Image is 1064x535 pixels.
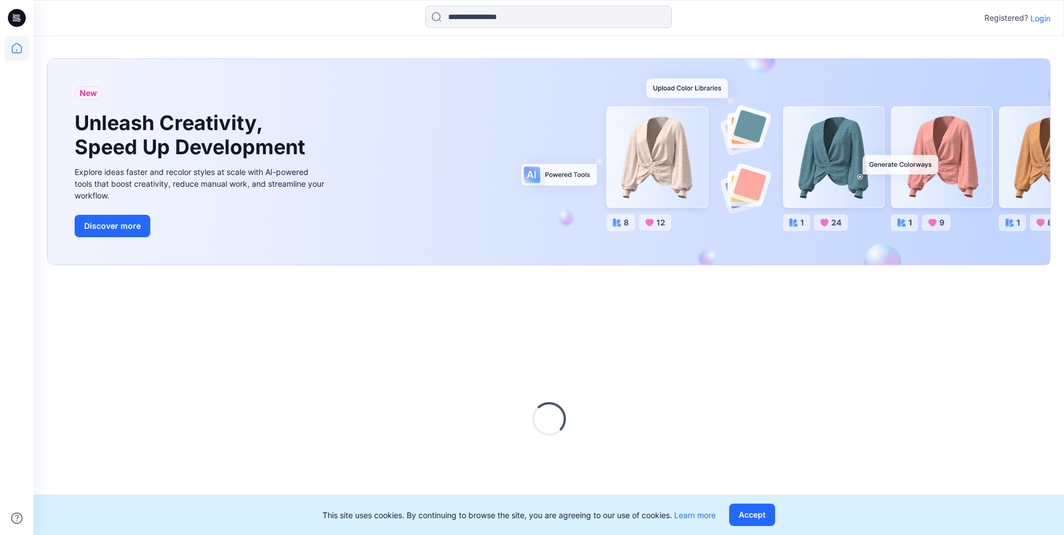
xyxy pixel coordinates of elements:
span: New [80,86,97,100]
h1: Unleash Creativity, Speed Up Development [75,111,310,159]
p: Registered? [984,11,1028,25]
button: Discover more [75,215,150,237]
p: This site uses cookies. By continuing to browse the site, you are agreeing to our use of cookies. [323,509,716,521]
a: Learn more [674,510,716,520]
a: Discover more [75,215,327,237]
button: Accept [729,504,775,526]
p: Login [1030,12,1051,24]
div: Explore ideas faster and recolor styles at scale with AI-powered tools that boost creativity, red... [75,166,327,201]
